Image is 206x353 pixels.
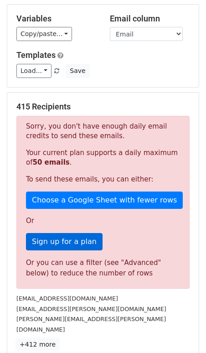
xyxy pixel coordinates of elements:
[16,295,118,302] small: [EMAIL_ADDRESS][DOMAIN_NAME]
[26,258,180,278] div: Or you can use a filter (see "Advanced" below) to reduce the number of rows
[110,14,190,24] h5: Email column
[16,306,166,312] small: [EMAIL_ADDRESS][PERSON_NAME][DOMAIN_NAME]
[26,233,103,250] a: Sign up for a plan
[32,158,69,166] strong: 50 emails
[16,339,59,350] a: +412 more
[66,64,89,78] button: Save
[26,148,180,167] p: Your current plan supports a daily maximum of .
[160,309,206,353] iframe: Chat Widget
[16,27,72,41] a: Copy/paste...
[26,192,183,209] a: Choose a Google Sheet with fewer rows
[26,175,180,184] p: To send these emails, you can either:
[16,64,51,78] a: Load...
[16,102,190,112] h5: 415 Recipients
[16,316,166,333] small: [PERSON_NAME][EMAIL_ADDRESS][PERSON_NAME][DOMAIN_NAME]
[26,216,180,226] p: Or
[16,50,56,60] a: Templates
[26,122,180,141] p: Sorry, you don't have enough daily email credits to send these emails.
[16,14,96,24] h5: Variables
